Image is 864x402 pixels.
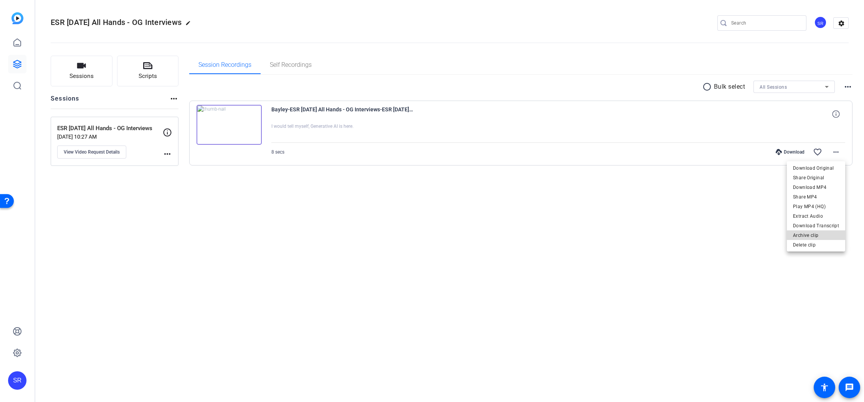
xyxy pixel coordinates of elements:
span: Play MP4 (HQ) [793,202,839,211]
span: Download MP4 [793,183,839,192]
span: Archive clip [793,231,839,240]
span: Download Transcript [793,221,839,230]
span: Download Original [793,164,839,173]
span: Extract Audio [793,212,839,221]
span: Delete clip [793,240,839,250]
span: Share MP4 [793,192,839,202]
span: Share Original [793,173,839,182]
